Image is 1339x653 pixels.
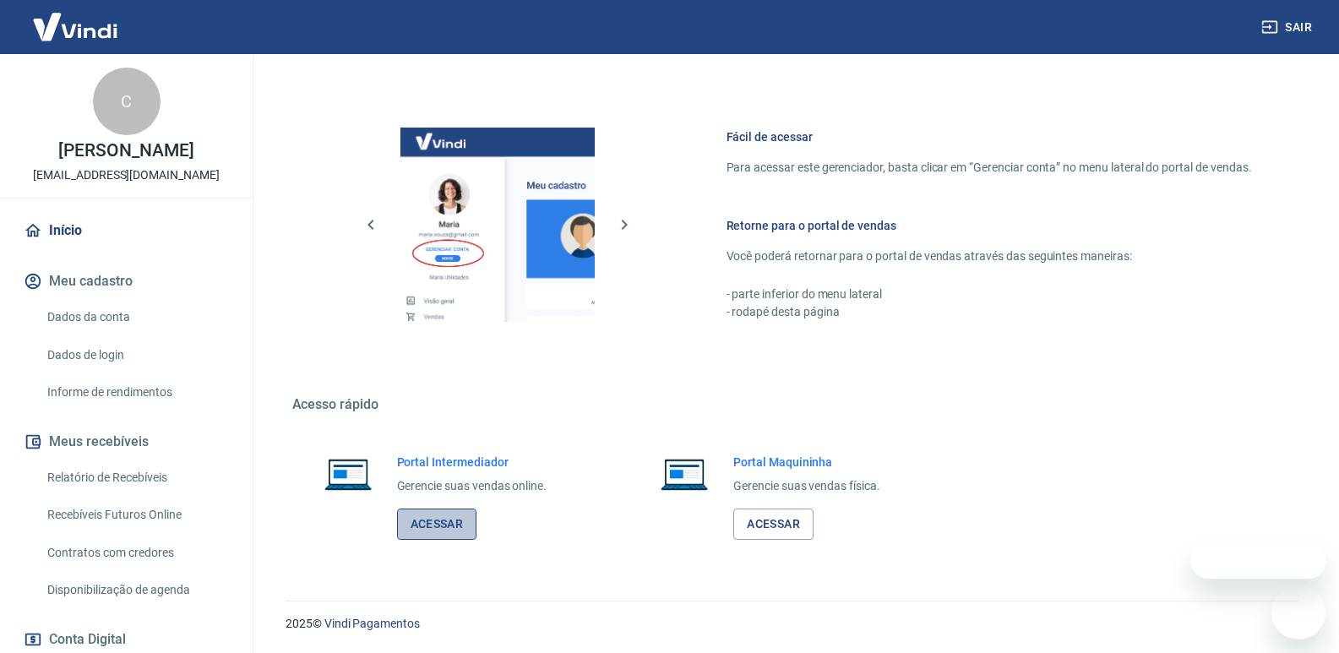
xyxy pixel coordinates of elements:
p: - parte inferior do menu lateral [727,286,1252,303]
p: [PERSON_NAME] [58,142,193,160]
a: Início [20,212,232,249]
img: Imagem de um notebook aberto [649,454,720,494]
a: Vindi Pagamentos [324,617,420,630]
a: Dados de login [41,338,232,373]
a: Recebíveis Futuros Online [41,498,232,532]
a: Acessar [397,509,477,540]
p: 2025 © [286,615,1298,633]
p: Você poderá retornar para o portal de vendas através das seguintes maneiras: [727,248,1252,265]
p: - rodapé desta página [727,303,1252,321]
a: Relatório de Recebíveis [41,460,232,495]
p: Gerencie suas vendas física. [733,477,880,495]
a: Informe de rendimentos [41,375,232,410]
a: Dados da conta [41,300,232,335]
iframe: Botão para abrir a janela de mensagens [1271,585,1325,639]
button: Meus recebíveis [20,423,232,460]
div: C [93,68,161,135]
h6: Fácil de acessar [727,128,1252,145]
p: Para acessar este gerenciador, basta clicar em “Gerenciar conta” no menu lateral do portal de ven... [727,159,1252,177]
iframe: Mensagem da empresa [1191,541,1325,579]
a: Contratos com credores [41,536,232,570]
a: Acessar [733,509,814,540]
p: Gerencie suas vendas online. [397,477,547,495]
button: Sair [1258,12,1319,43]
h6: Portal Intermediador [397,454,547,471]
p: [EMAIL_ADDRESS][DOMAIN_NAME] [33,166,220,184]
button: Meu cadastro [20,263,232,300]
img: Imagem da dashboard mostrando o botão de gerenciar conta na sidebar no lado esquerdo [400,128,595,322]
img: Vindi [20,1,130,52]
h6: Retorne para o portal de vendas [727,217,1252,234]
h6: Portal Maquininha [733,454,880,471]
h5: Acesso rápido [292,396,1293,413]
img: Imagem de um notebook aberto [313,454,384,494]
a: Disponibilização de agenda [41,573,232,607]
